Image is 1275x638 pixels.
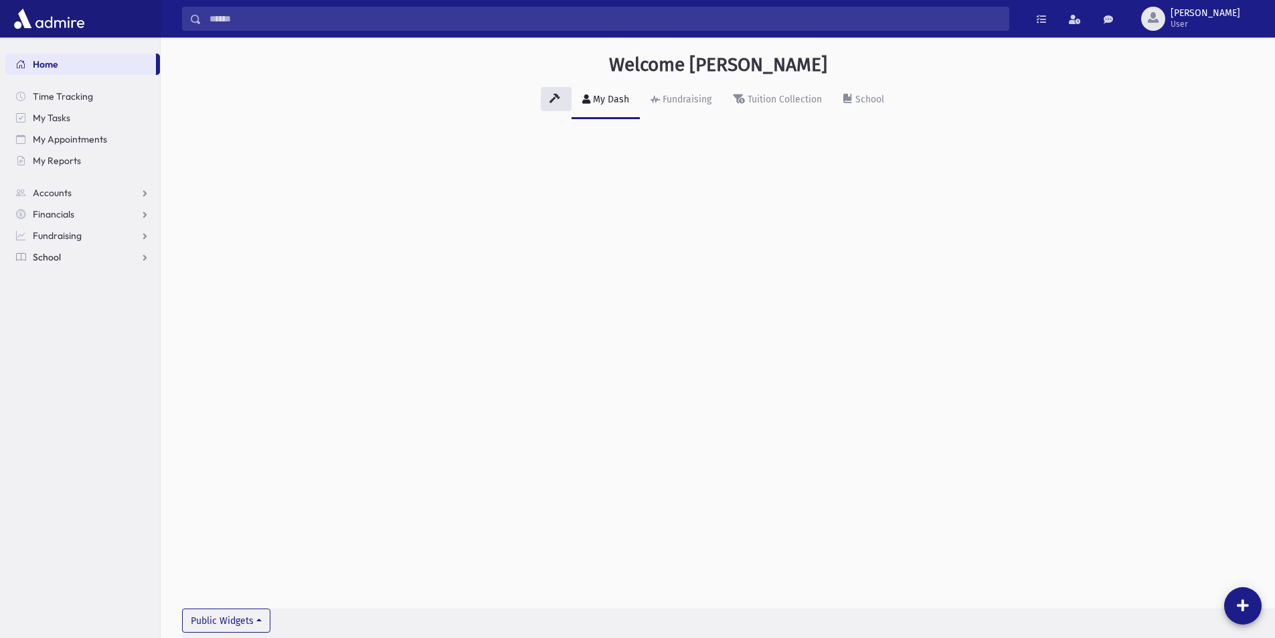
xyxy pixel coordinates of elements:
[11,5,88,32] img: AdmirePro
[745,94,822,105] div: Tuition Collection
[33,155,81,167] span: My Reports
[33,112,70,124] span: My Tasks
[5,150,160,171] a: My Reports
[722,82,833,119] a: Tuition Collection
[833,82,895,119] a: School
[33,208,74,220] span: Financials
[590,94,629,105] div: My Dash
[33,58,58,70] span: Home
[182,609,270,633] button: Public Widgets
[33,133,107,145] span: My Appointments
[5,246,160,268] a: School
[5,182,160,204] a: Accounts
[5,225,160,246] a: Fundraising
[640,82,722,119] a: Fundraising
[5,204,160,225] a: Financials
[33,230,82,242] span: Fundraising
[1171,19,1240,29] span: User
[1171,8,1240,19] span: [PERSON_NAME]
[5,86,160,107] a: Time Tracking
[853,94,884,105] div: School
[5,54,156,75] a: Home
[33,90,93,102] span: Time Tracking
[33,187,72,199] span: Accounts
[609,54,827,76] h3: Welcome [PERSON_NAME]
[5,107,160,129] a: My Tasks
[660,94,711,105] div: Fundraising
[5,129,160,150] a: My Appointments
[201,7,1009,31] input: Search
[572,82,640,119] a: My Dash
[33,251,61,263] span: School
